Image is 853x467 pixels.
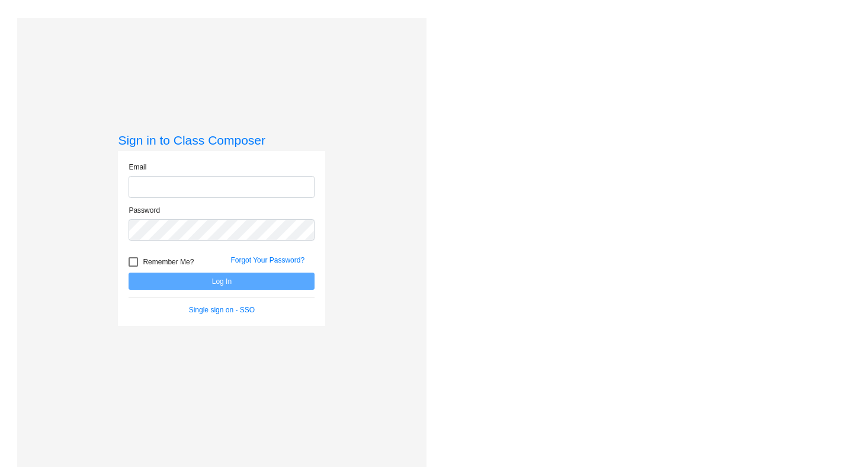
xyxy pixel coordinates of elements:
[118,133,325,148] h3: Sign in to Class Composer
[230,256,304,264] a: Forgot Your Password?
[143,255,194,269] span: Remember Me?
[129,162,146,172] label: Email
[129,205,160,216] label: Password
[129,273,315,290] button: Log In
[189,306,255,314] a: Single sign on - SSO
